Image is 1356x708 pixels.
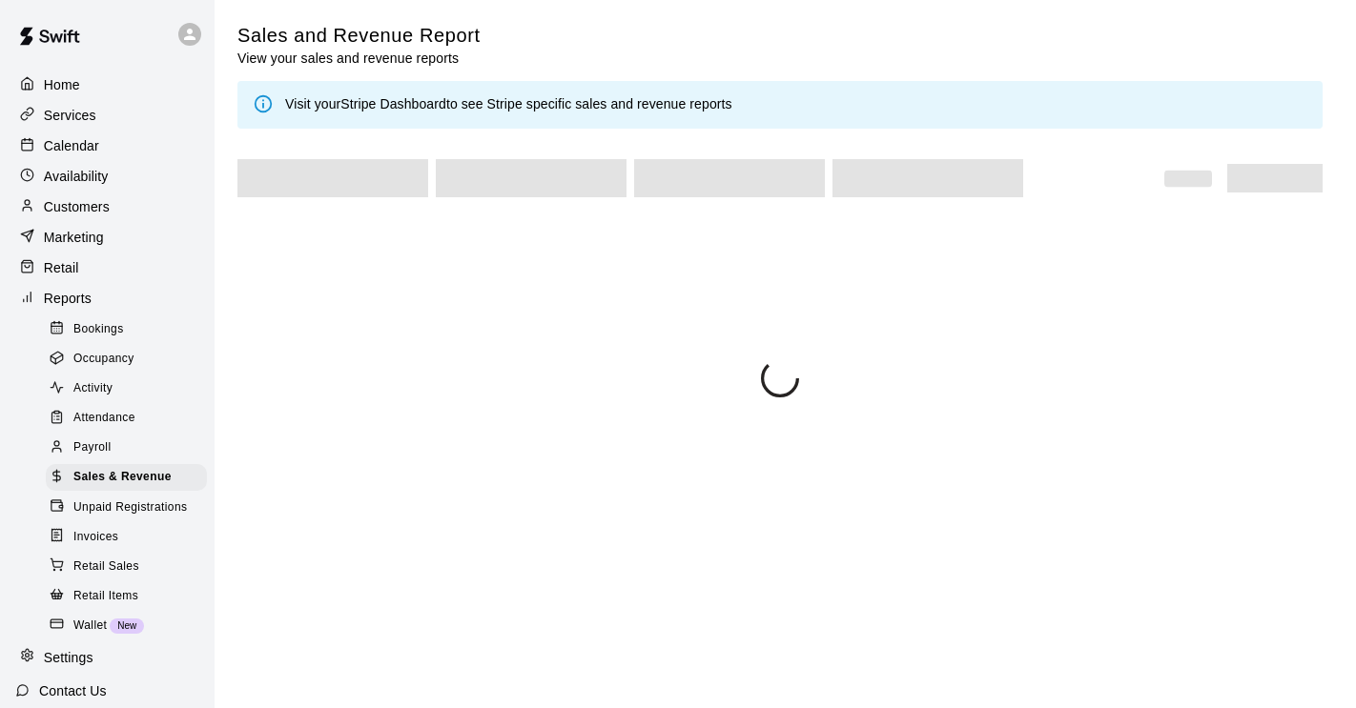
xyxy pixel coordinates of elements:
[44,167,109,186] p: Availability
[237,49,481,68] p: View your sales and revenue reports
[46,524,207,551] div: Invoices
[73,498,187,517] span: Unpaid Registrations
[73,350,134,369] span: Occupancy
[15,223,199,252] a: Marketing
[46,552,215,581] a: Retail Sales
[46,611,215,640] a: WalletNew
[46,581,215,611] a: Retail Items
[46,404,215,434] a: Attendance
[46,405,207,432] div: Attendance
[46,554,207,580] div: Retail Sales
[44,106,96,125] p: Services
[46,613,207,639] div: WalletNew
[44,136,99,155] p: Calendar
[46,435,207,461] div: Payroll
[15,101,199,130] a: Services
[15,192,199,221] a: Customers
[73,617,107,636] span: Wallet
[46,344,215,374] a: Occupancy
[15,162,199,191] a: Availability
[73,468,172,487] span: Sales & Revenue
[73,528,118,547] span: Invoices
[237,23,481,49] h5: Sales and Revenue Report
[44,289,92,308] p: Reports
[39,681,107,700] p: Contact Us
[73,320,124,339] span: Bookings
[15,253,199,282] a: Retail
[15,131,199,160] a: Calendar
[73,379,113,398] span: Activity
[285,94,732,115] div: Visit your to see Stripe specific sales and revenue reports
[46,464,207,491] div: Sales & Revenue
[73,438,111,457] span: Payroll
[46,434,215,463] a: Payroll
[46,316,207,343] div: Bookings
[46,374,215,404] a: Activity
[46,522,215,552] a: Invoices
[46,314,215,344] a: Bookings
[46,495,207,521] div: Unpaid Registrations
[44,75,80,94] p: Home
[44,648,93,667] p: Settings
[110,620,144,631] span: New
[46,583,207,610] div: Retail Items
[15,643,199,672] a: Settings
[46,493,215,522] a: Unpaid Registrations
[73,587,138,606] span: Retail Items
[73,557,139,577] span: Retail Sales
[46,375,207,402] div: Activity
[44,197,110,216] p: Customers
[46,463,215,493] a: Sales & Revenue
[44,228,104,247] p: Marketing
[15,284,199,313] a: Reports
[340,96,446,111] a: Stripe Dashboard
[44,258,79,277] p: Retail
[73,409,135,428] span: Attendance
[46,346,207,373] div: Occupancy
[15,71,199,99] a: Home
